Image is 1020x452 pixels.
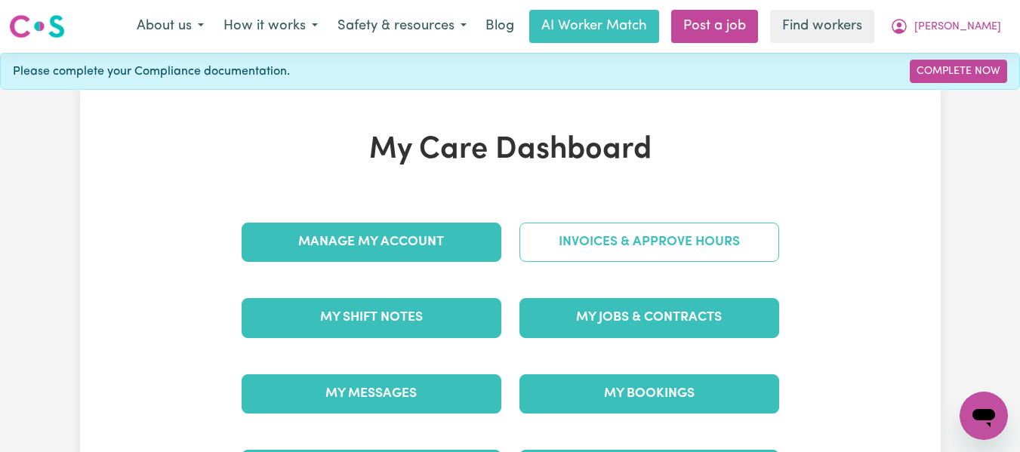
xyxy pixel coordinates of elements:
[476,10,523,43] a: Blog
[880,11,1011,42] button: My Account
[519,223,779,262] a: Invoices & Approve Hours
[127,11,214,42] button: About us
[233,132,788,168] h1: My Care Dashboard
[770,10,874,43] a: Find workers
[9,13,65,40] img: Careseekers logo
[9,9,65,44] a: Careseekers logo
[13,63,290,81] span: Please complete your Compliance documentation.
[519,374,779,414] a: My Bookings
[529,10,659,43] a: AI Worker Match
[960,392,1008,440] iframe: Button to launch messaging window
[519,298,779,337] a: My Jobs & Contracts
[242,298,501,337] a: My Shift Notes
[328,11,476,42] button: Safety & resources
[910,60,1007,83] a: Complete Now
[242,374,501,414] a: My Messages
[671,10,758,43] a: Post a job
[214,11,328,42] button: How it works
[242,223,501,262] a: Manage My Account
[914,19,1001,35] span: [PERSON_NAME]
